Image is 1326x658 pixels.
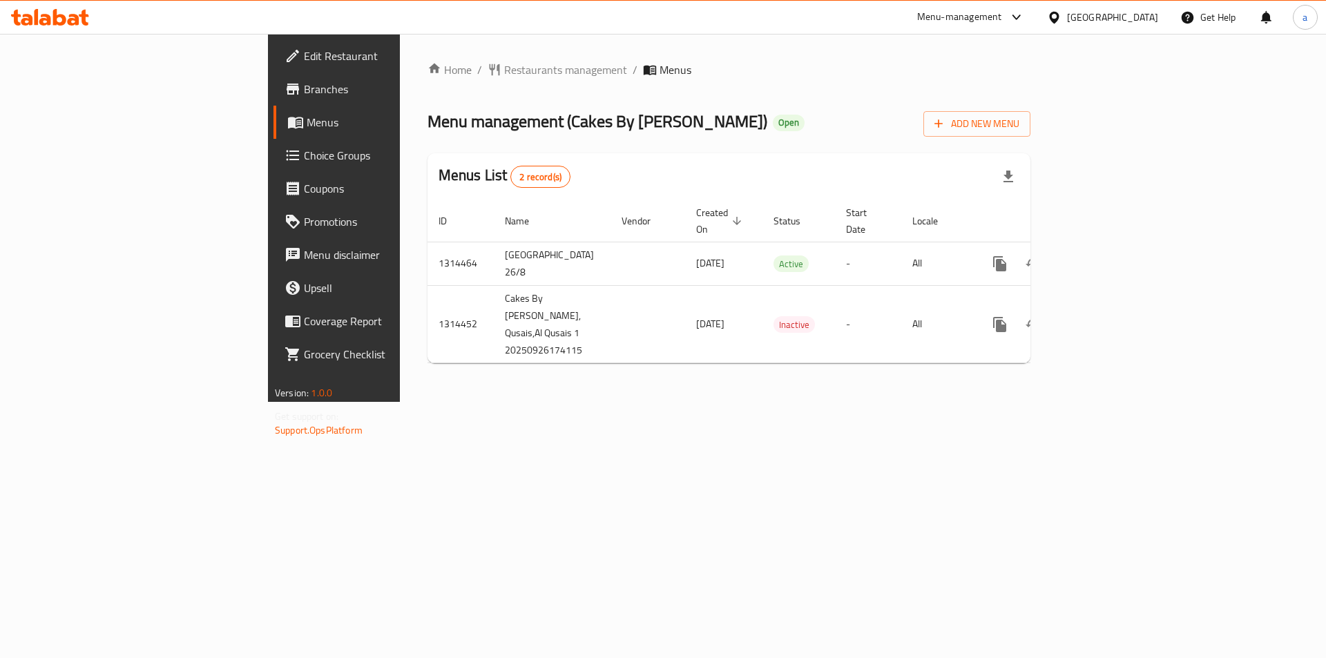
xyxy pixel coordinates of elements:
th: Actions [972,200,1127,242]
a: Coupons [273,172,490,205]
td: All [901,242,972,285]
span: Inactive [773,317,815,333]
td: - [835,242,901,285]
span: Status [773,213,818,229]
li: / [633,61,637,78]
div: [GEOGRAPHIC_DATA] [1067,10,1158,25]
a: Choice Groups [273,139,490,172]
span: Created On [696,204,746,238]
span: Vendor [622,213,669,229]
a: Branches [273,72,490,106]
span: Coverage Report [304,313,479,329]
div: Inactive [773,316,815,333]
span: Start Date [846,204,885,238]
button: Add New Menu [923,111,1030,137]
a: Restaurants management [488,61,627,78]
span: Menus [660,61,691,78]
h2: Menus List [439,165,570,188]
span: Menu management ( Cakes By [PERSON_NAME] ) [427,106,767,137]
span: Coupons [304,180,479,197]
span: Active [773,256,809,272]
div: Menu-management [917,9,1002,26]
a: Support.OpsPlatform [275,421,363,439]
a: Grocery Checklist [273,338,490,371]
span: Choice Groups [304,147,479,164]
td: - [835,285,901,363]
span: Get support on: [275,407,338,425]
span: Restaurants management [504,61,627,78]
a: Edit Restaurant [273,39,490,72]
span: 1.0.0 [311,384,332,402]
td: All [901,285,972,363]
span: Name [505,213,547,229]
a: Upsell [273,271,490,304]
span: a [1303,10,1307,25]
span: Menu disclaimer [304,246,479,263]
span: Edit Restaurant [304,48,479,64]
a: Menus [273,106,490,139]
span: Upsell [304,280,479,296]
span: [DATE] [696,254,724,272]
span: Menus [307,114,479,130]
button: more [983,308,1017,341]
span: Grocery Checklist [304,346,479,362]
button: more [983,247,1017,280]
nav: breadcrumb [427,61,1030,78]
table: enhanced table [427,200,1127,364]
span: Add New Menu [934,115,1019,133]
span: Branches [304,81,479,97]
span: Promotions [304,213,479,230]
a: Coverage Report [273,304,490,338]
button: Change Status [1017,308,1050,341]
a: Menu disclaimer [273,238,490,271]
td: Cakes By [PERSON_NAME], Qusais,Al Qusais 1 20250926174115 [494,285,611,363]
button: Change Status [1017,247,1050,280]
span: Version: [275,384,309,402]
div: Export file [992,160,1025,193]
div: Open [773,115,805,131]
span: 2 record(s) [511,171,570,184]
span: Locale [912,213,956,229]
td: [GEOGRAPHIC_DATA] 26/8 [494,242,611,285]
span: Open [773,117,805,128]
div: Total records count [510,166,570,188]
span: [DATE] [696,315,724,333]
a: Promotions [273,205,490,238]
span: ID [439,213,465,229]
